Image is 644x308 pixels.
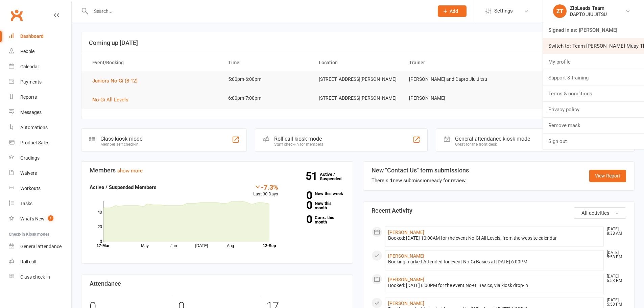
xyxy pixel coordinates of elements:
td: [PERSON_NAME] [403,90,494,106]
div: Booked: [DATE] 6:00PM for the event No-Gi Basics, via kiosk drop-in [388,283,601,288]
div: People [20,49,34,54]
a: View Report [589,170,626,182]
div: Calendar [20,64,39,69]
span: All activities [581,210,610,216]
div: Roll call kiosk mode [274,136,323,142]
h3: Recent Activity [372,207,626,214]
h3: Coming up [DATE] [89,40,627,46]
a: Reports [9,90,71,105]
div: Dashboard [20,33,44,39]
span: Add [450,8,458,14]
a: Dashboard [9,29,71,44]
a: Privacy policy [543,102,644,117]
td: 0/16 [494,90,584,106]
td: 0/16 [494,71,584,87]
span: Juniors No-Gi (8-12) [92,78,138,84]
a: Sign out [543,134,644,149]
a: Workouts [9,181,71,196]
strong: 0 [288,190,312,200]
div: Last 30 Days [253,183,278,198]
th: Time [222,54,313,71]
strong: Active / Suspended Members [90,184,157,190]
a: Automations [9,120,71,135]
a: Roll call [9,254,71,269]
span: No-Gi All Levels [92,97,128,103]
div: Gradings [20,155,40,161]
a: People [9,44,71,59]
a: Waivers [9,166,71,181]
h3: Members [90,167,344,174]
div: Member self check-in [100,142,142,147]
a: Remove mask [543,118,644,133]
div: Waivers [20,170,37,176]
a: Messages [9,105,71,120]
time: [DATE] 5:53 PM [603,298,626,307]
div: Class kiosk mode [100,136,142,142]
a: [PERSON_NAME] [388,230,424,235]
a: Switch to: Team [PERSON_NAME] Muay Thai [543,38,644,54]
div: Class check-in [20,274,50,280]
a: My profile [543,54,644,70]
span: Settings [494,3,513,19]
a: Signed in as: [PERSON_NAME] [543,22,644,38]
time: [DATE] 5:53 PM [603,251,626,259]
a: [PERSON_NAME] [388,301,424,306]
button: Juniors No-Gi (8-12) [92,77,142,85]
div: General attendance [20,244,62,249]
input: Search... [89,6,429,16]
time: [DATE] 5:53 PM [603,274,626,283]
div: Automations [20,125,48,130]
div: Staff check-in for members [274,142,323,147]
div: Booked: [DATE] 10:00AM for the event No-Gi All Levels, from the website calendar [388,235,601,241]
a: 0New this week [288,191,344,196]
a: General attendance kiosk mode [9,239,71,254]
th: Event/Booking [86,54,222,71]
a: Clubworx [8,7,25,24]
a: Calendar [9,59,71,74]
div: Booking marked Attended for event No-Gi Basics at [DATE] 6:00PM [388,259,601,265]
button: All activities [574,207,626,219]
div: ZT [553,4,567,18]
a: 0Canx. this month [288,215,344,224]
a: 0New this month [288,201,344,210]
a: [PERSON_NAME] [388,253,424,259]
button: No-Gi All Levels [92,96,133,104]
a: Product Sales [9,135,71,150]
a: Terms & conditions [543,86,644,101]
div: DAPTO JIU JITSU [570,11,607,17]
td: [STREET_ADDRESS][PERSON_NAME] [313,71,403,87]
div: Reports [20,94,37,100]
h3: New "Contact Us" form submissions [372,167,469,174]
th: Location [313,54,403,71]
th: Trainer [403,54,494,71]
strong: 0 [288,214,312,224]
a: [PERSON_NAME] [388,277,424,282]
a: Support & training [543,70,644,86]
div: ZipLeads Team [570,5,607,11]
h3: Attendance [90,280,344,287]
a: What's New1 [9,211,71,227]
a: Gradings [9,150,71,166]
a: show more [117,168,143,174]
strong: 0 [288,200,312,210]
div: Product Sales [20,140,49,145]
strong: 1 [390,177,393,184]
div: Great for the front desk [455,142,530,147]
div: Payments [20,79,42,85]
a: 51Active / Suspended [320,167,350,186]
a: Tasks [9,196,71,211]
td: [PERSON_NAME] and Dapto Jiu Jitsu [403,71,494,87]
td: [STREET_ADDRESS][PERSON_NAME] [313,90,403,106]
strong: 51 [306,171,320,181]
div: Tasks [20,201,32,206]
a: Class kiosk mode [9,269,71,285]
div: Messages [20,110,42,115]
div: General attendance kiosk mode [455,136,530,142]
div: There is new submission ready for review. [372,176,469,185]
time: [DATE] 8:38 AM [603,227,626,236]
a: Payments [9,74,71,90]
button: Add [438,5,467,17]
span: 1 [48,215,53,221]
th: Attendees [494,54,584,71]
div: What's New [20,216,45,221]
